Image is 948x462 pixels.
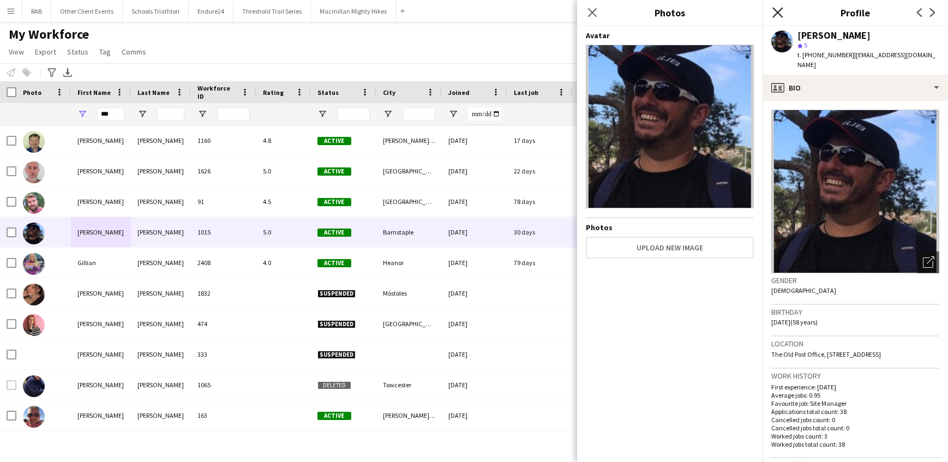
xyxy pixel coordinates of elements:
[771,391,939,399] p: Average jobs: 0.95
[23,161,45,183] img: Ian Walton
[771,371,939,381] h3: Work history
[763,75,948,101] div: Bio
[337,107,370,121] input: Status Filter Input
[35,47,56,57] span: Export
[771,407,939,416] p: Applications total count: 38
[771,275,939,285] h3: Gender
[771,110,939,273] img: Crew avatar or photo
[191,400,256,430] div: 163
[131,217,191,247] div: [PERSON_NAME]
[117,45,151,59] a: Comms
[442,339,507,369] div: [DATE]
[7,380,16,390] input: Row Selection is disabled for this row (unchecked)
[263,88,284,97] span: Rating
[233,1,311,22] button: Threshold Trail Series
[23,253,45,275] img: Gillian Mobbs
[131,278,191,308] div: [PERSON_NAME]
[23,223,45,244] img: Ian McLaughlin
[797,31,871,40] div: [PERSON_NAME]
[131,248,191,278] div: [PERSON_NAME]
[376,156,442,186] div: [GEOGRAPHIC_DATA]
[468,107,501,121] input: Joined Filter Input
[376,217,442,247] div: Barnstaple
[383,109,393,119] button: Open Filter Menu
[442,370,507,400] div: [DATE]
[771,432,939,440] p: Worked jobs count: 3
[71,400,131,430] div: [PERSON_NAME]
[573,125,644,155] div: 6
[514,88,538,97] span: Last job
[137,88,170,97] span: Last Name
[71,278,131,308] div: [PERSON_NAME]
[771,399,939,407] p: Favourite job: Site Manager
[573,278,644,308] div: 0
[23,284,45,305] img: Adriana Vera
[376,309,442,339] div: [GEOGRAPHIC_DATA]
[917,251,939,273] div: Open photos pop-in
[317,290,356,298] span: Suspended
[137,109,147,119] button: Open Filter Menu
[797,51,854,59] span: t. [PHONE_NUMBER]
[191,370,256,400] div: 1065
[586,223,754,232] h4: Photos
[23,406,45,428] img: Brian Quigley
[376,187,442,217] div: [GEOGRAPHIC_DATA]
[442,309,507,339] div: [DATE]
[99,47,111,57] span: Tag
[771,307,939,317] h3: Birthday
[71,156,131,186] div: [PERSON_NAME]
[376,125,442,155] div: [PERSON_NAME]-On-Wye
[317,320,356,328] span: Suspended
[51,1,123,22] button: Other Client Events
[442,278,507,308] div: [DATE]
[771,339,939,349] h3: Location
[317,88,339,97] span: Status
[442,217,507,247] div: [DATE]
[197,84,237,100] span: Workforce ID
[573,187,644,217] div: 4
[189,1,233,22] button: Endure24
[256,156,311,186] div: 5.0
[804,41,807,49] span: 5
[507,217,573,247] div: 30 days
[71,217,131,247] div: [PERSON_NAME]
[191,431,256,461] div: 439
[317,259,351,267] span: Active
[573,217,644,247] div: 3
[71,309,131,339] div: [PERSON_NAME]
[191,217,256,247] div: 1015
[71,187,131,217] div: [PERSON_NAME]
[217,107,250,121] input: Workforce ID Filter Input
[317,412,351,420] span: Active
[376,431,442,461] div: [GEOGRAPHIC_DATA]
[771,350,881,358] span: The Old Post Office, [STREET_ADDRESS]
[23,88,41,97] span: Photo
[573,309,644,339] div: 0
[442,431,507,461] div: [DATE]
[131,370,191,400] div: [PERSON_NAME]
[586,237,754,259] button: Upload new image
[507,156,573,186] div: 22 days
[4,45,28,59] a: View
[131,400,191,430] div: [PERSON_NAME]
[317,109,327,119] button: Open Filter Menu
[771,286,836,295] span: [DEMOGRAPHIC_DATA]
[191,278,256,308] div: 1832
[577,5,763,20] h3: Photos
[71,431,131,461] div: [PERSON_NAME]
[573,400,644,430] div: 0
[448,109,458,119] button: Open Filter Menu
[771,416,939,424] p: Cancelled jobs count: 0
[573,339,644,369] div: 0
[317,167,351,176] span: Active
[123,1,189,22] button: Schools Triathlon
[131,187,191,217] div: [PERSON_NAME]
[131,156,191,186] div: [PERSON_NAME]
[23,192,45,214] img: Julian Carnall
[317,381,351,389] span: Deleted
[317,198,351,206] span: Active
[23,131,45,153] img: Julian Dickens
[403,107,435,121] input: City Filter Input
[763,5,948,20] h3: Profile
[376,370,442,400] div: Towcester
